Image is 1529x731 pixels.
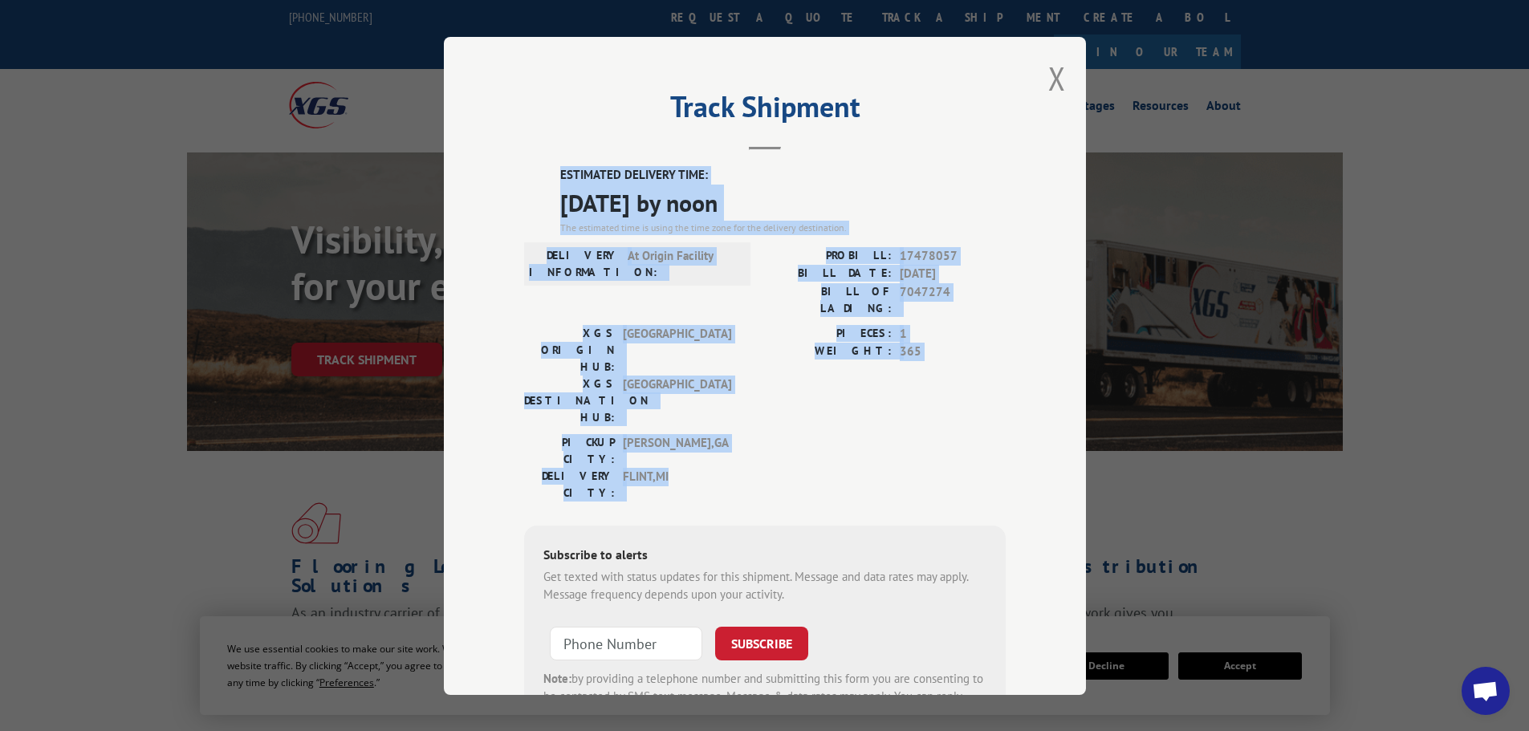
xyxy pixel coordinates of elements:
[765,343,892,361] label: WEIGHT:
[550,626,702,660] input: Phone Number
[529,246,620,280] label: DELIVERY INFORMATION:
[543,567,986,603] div: Get texted with status updates for this shipment. Message and data rates may apply. Message frequ...
[765,282,892,316] label: BILL OF LADING:
[524,95,1006,126] h2: Track Shipment
[900,324,1006,343] span: 1
[628,246,736,280] span: At Origin Facility
[1462,667,1510,715] div: Open chat
[524,433,615,467] label: PICKUP CITY:
[900,246,1006,265] span: 17478057
[543,669,986,724] div: by providing a telephone number and submitting this form you are consenting to be contacted by SM...
[543,670,571,685] strong: Note:
[623,433,731,467] span: [PERSON_NAME] , GA
[524,467,615,501] label: DELIVERY CITY:
[560,184,1006,220] span: [DATE] by noon
[765,324,892,343] label: PIECES:
[715,626,808,660] button: SUBSCRIBE
[623,467,731,501] span: FLINT , MI
[560,166,1006,185] label: ESTIMATED DELIVERY TIME:
[623,324,731,375] span: [GEOGRAPHIC_DATA]
[900,282,1006,316] span: 7047274
[524,375,615,425] label: XGS DESTINATION HUB:
[543,544,986,567] div: Subscribe to alerts
[1048,57,1066,99] button: Close modal
[765,265,892,283] label: BILL DATE:
[900,343,1006,361] span: 365
[765,246,892,265] label: PROBILL:
[900,265,1006,283] span: [DATE]
[524,324,615,375] label: XGS ORIGIN HUB:
[560,220,1006,234] div: The estimated time is using the time zone for the delivery destination.
[623,375,731,425] span: [GEOGRAPHIC_DATA]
